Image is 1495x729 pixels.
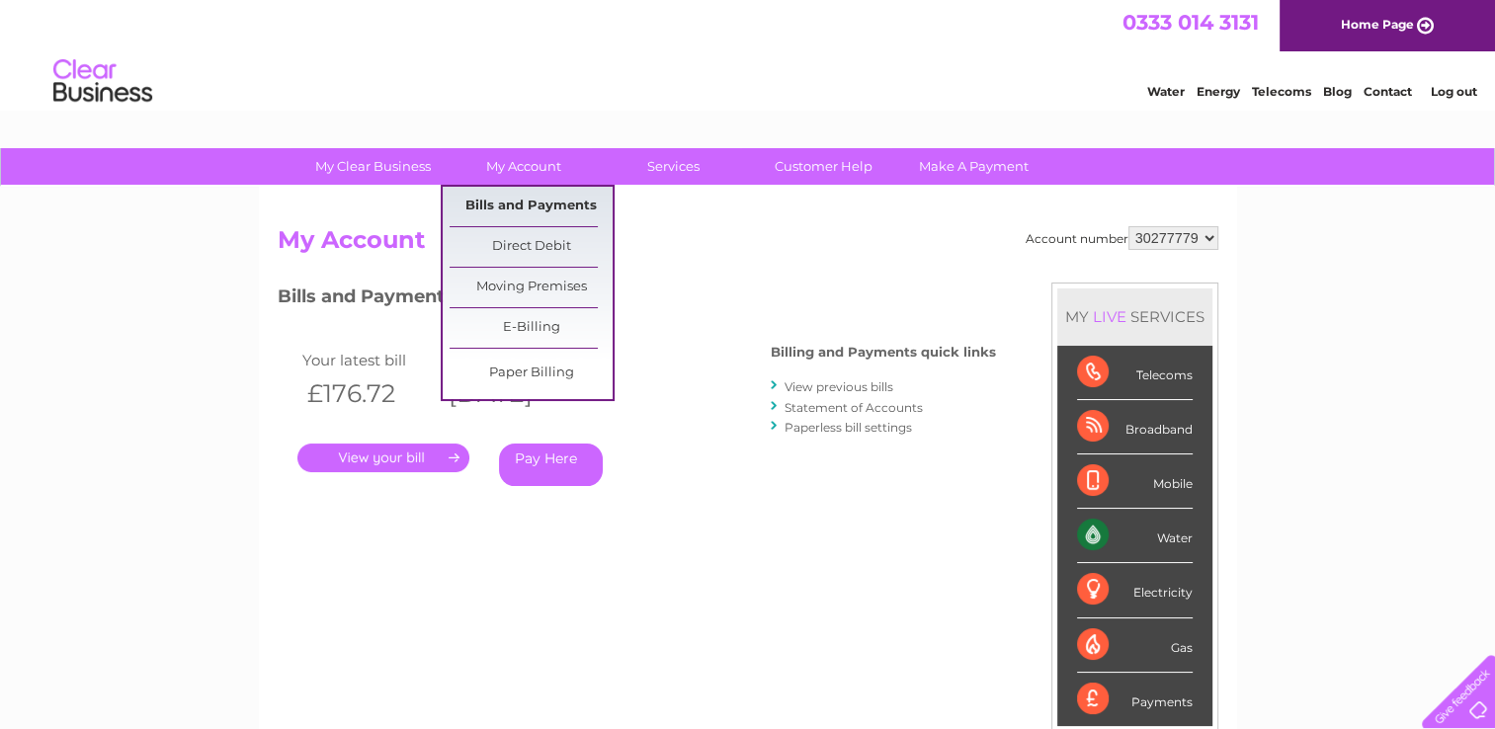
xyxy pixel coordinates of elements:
a: My Account [442,148,605,185]
a: Contact [1364,84,1412,99]
a: Direct Debit [450,227,613,267]
a: Telecoms [1252,84,1311,99]
a: Statement of Accounts [785,400,923,415]
a: Blog [1323,84,1352,99]
td: Invoice date [439,347,581,373]
a: Services [592,148,755,185]
a: Moving Premises [450,268,613,307]
div: MY SERVICES [1057,288,1212,345]
h4: Billing and Payments quick links [771,345,996,360]
a: Paperless bill settings [785,420,912,435]
img: logo.png [52,51,153,112]
div: Broadband [1077,400,1193,454]
a: Customer Help [742,148,905,185]
a: E-Billing [450,308,613,348]
div: Electricity [1077,563,1193,617]
th: £176.72 [297,373,440,414]
div: Payments [1077,673,1193,726]
a: Make A Payment [892,148,1055,185]
a: Log out [1430,84,1476,99]
h2: My Account [278,226,1218,264]
a: 0333 014 3131 [1122,10,1259,35]
a: Water [1147,84,1185,99]
div: Water [1077,509,1193,563]
a: View previous bills [785,379,893,394]
th: [DATE] [439,373,581,414]
div: Telecoms [1077,346,1193,400]
a: My Clear Business [291,148,455,185]
td: Your latest bill [297,347,440,373]
div: LIVE [1089,307,1130,326]
div: Account number [1026,226,1218,250]
a: Energy [1197,84,1240,99]
a: Bills and Payments [450,187,613,226]
h3: Bills and Payments [278,283,996,317]
a: Paper Billing [450,354,613,393]
a: . [297,444,469,472]
div: Mobile [1077,454,1193,509]
div: Gas [1077,618,1193,673]
div: Clear Business is a trading name of Verastar Limited (registered in [GEOGRAPHIC_DATA] No. 3667643... [282,11,1215,96]
a: Pay Here [499,444,603,486]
